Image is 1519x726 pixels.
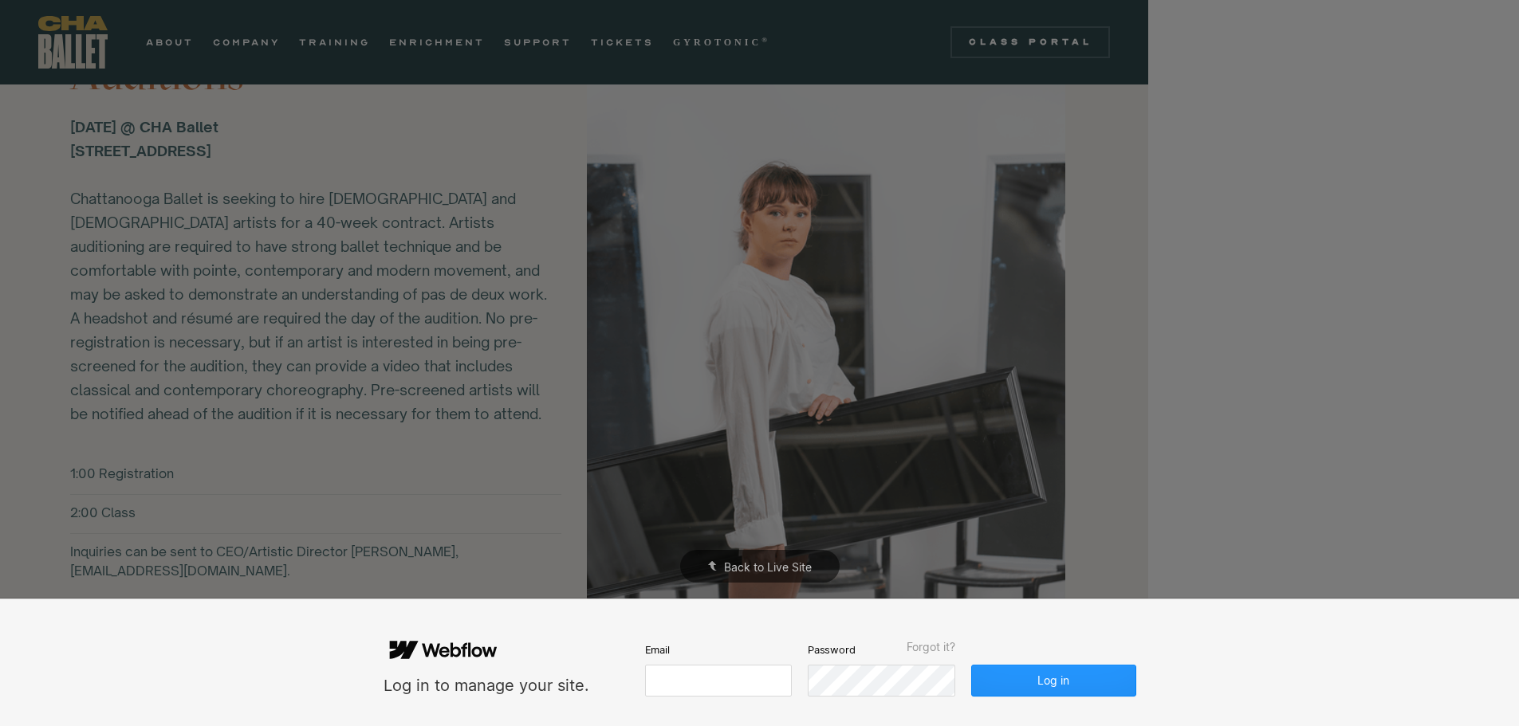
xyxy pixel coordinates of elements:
[971,665,1135,697] button: Log in
[724,560,812,574] span: Back to Live Site
[808,642,856,657] span: Password
[384,675,589,697] div: Log in to manage your site.
[907,641,955,653] span: Forgot it?
[645,642,670,657] span: Email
